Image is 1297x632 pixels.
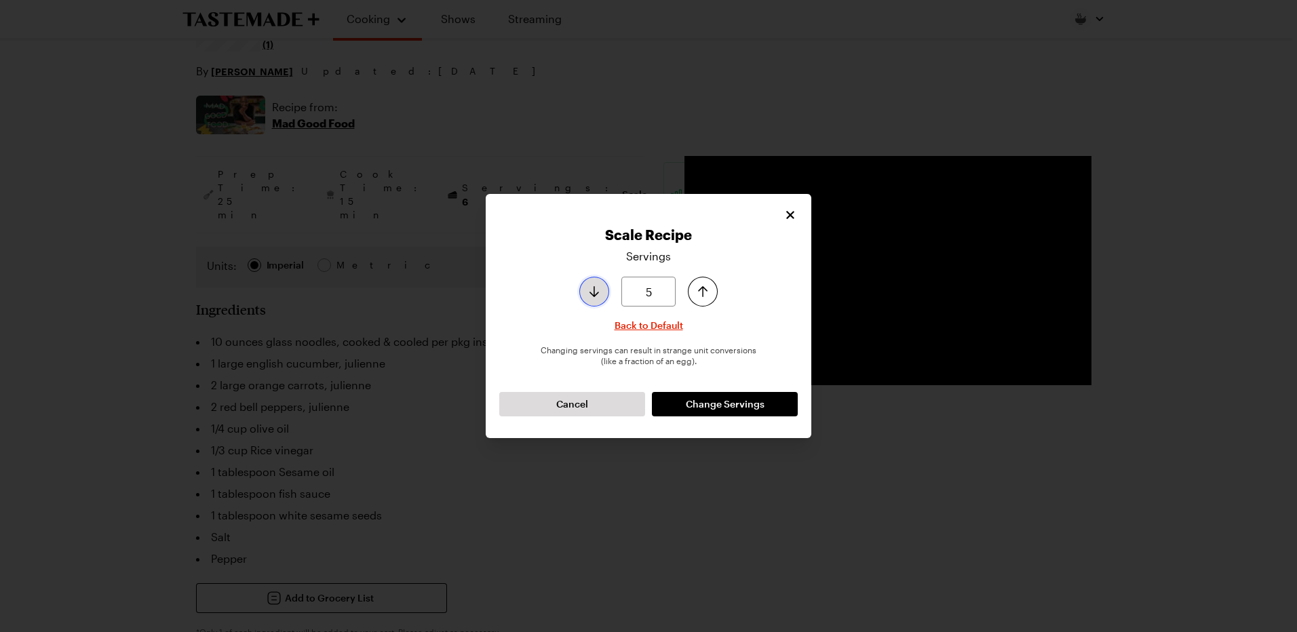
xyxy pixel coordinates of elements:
[652,392,798,416] button: Change Servings
[688,277,718,307] button: Increase serving size by one
[783,208,798,222] button: Close
[626,248,671,264] p: Servings
[615,319,683,332] button: Back to Default
[499,344,798,366] p: Changing servings can result in strange unit conversions (like a fraction of an egg).
[686,397,764,411] span: Change Servings
[579,277,609,307] button: Decrease serving size by one
[556,397,588,411] span: Cancel
[499,226,798,243] h2: Scale Recipe
[499,392,645,416] button: Cancel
